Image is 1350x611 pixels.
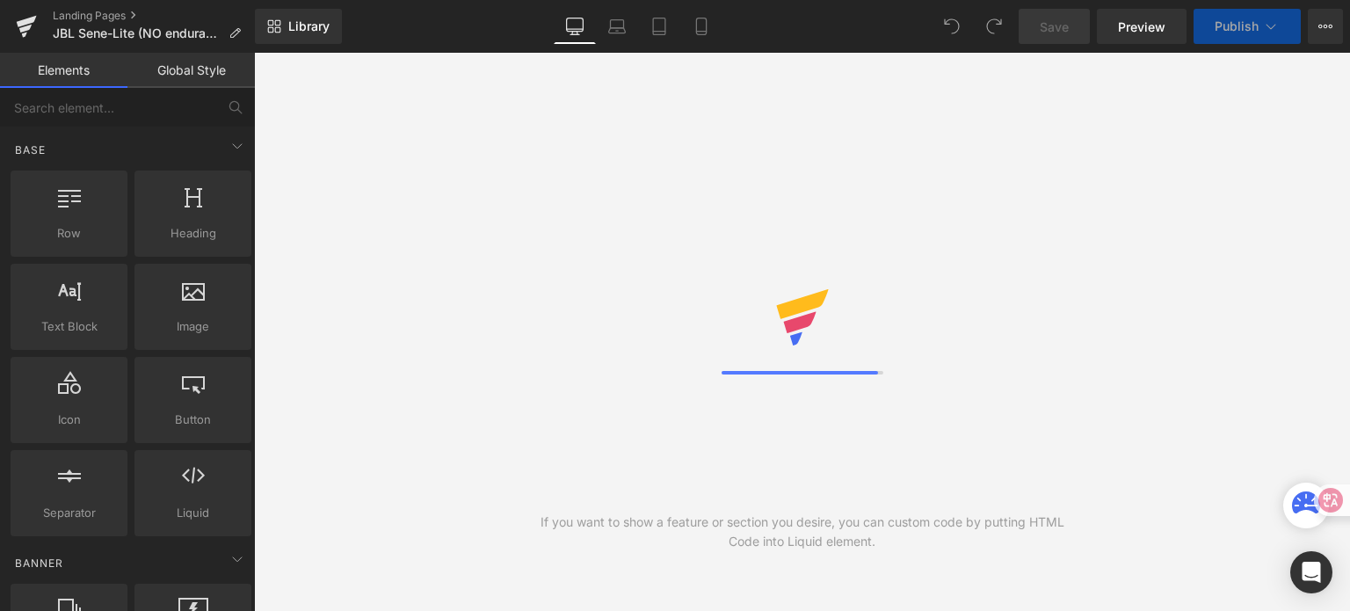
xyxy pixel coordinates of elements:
a: Global Style [127,53,255,88]
span: Publish [1215,19,1259,33]
span: JBL Sene-Lite (NO endurance zone) [53,26,221,40]
span: Text Block [16,317,122,336]
span: Preview [1118,18,1165,36]
span: Button [140,411,246,429]
span: Library [288,18,330,34]
button: More [1308,9,1343,44]
span: Banner [13,555,65,571]
a: Landing Pages [53,9,255,23]
span: Liquid [140,504,246,522]
a: Laptop [596,9,638,44]
a: New Library [255,9,342,44]
div: Open Intercom Messenger [1290,551,1332,593]
a: Mobile [680,9,722,44]
span: Separator [16,504,122,522]
div: If you want to show a feature or section you desire, you can custom code by putting HTML Code int... [528,513,1077,551]
button: Redo [976,9,1012,44]
span: Save [1040,18,1069,36]
a: Desktop [554,9,596,44]
span: Heading [140,224,246,243]
span: Icon [16,411,122,429]
button: Undo [934,9,969,44]
span: Row [16,224,122,243]
a: Preview [1097,9,1187,44]
a: Tablet [638,9,680,44]
span: Image [140,317,246,336]
span: Base [13,142,47,158]
button: Publish [1194,9,1301,44]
